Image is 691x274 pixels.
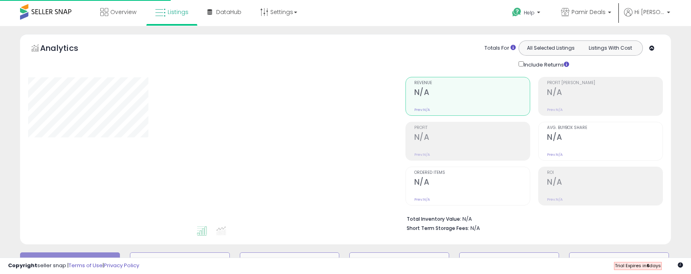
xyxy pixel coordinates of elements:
span: Help [524,9,535,16]
span: Listings [168,8,188,16]
small: Prev: N/A [547,152,563,157]
span: Pamir Deals [571,8,606,16]
button: BB Drop in 7d [240,252,340,268]
button: Default [20,252,120,268]
small: Prev: N/A [547,197,563,202]
span: DataHub [216,8,241,16]
span: Profit [414,126,530,130]
i: Get Help [512,7,522,17]
b: 6 [646,262,649,269]
a: Privacy Policy [104,262,139,269]
h2: N/A [414,133,530,143]
div: Totals For [484,44,516,52]
a: Terms of Use [69,262,103,269]
span: Trial Expires in days [615,262,661,269]
button: Needs to Reprice [349,252,449,268]
span: ROI [547,171,663,175]
h2: N/A [414,177,530,188]
button: Non Competitive [569,252,669,268]
a: Help [506,1,548,26]
span: Revenue [414,81,530,85]
small: Prev: N/A [414,107,430,112]
h2: N/A [547,177,663,188]
b: Short Term Storage Fees: [407,225,469,232]
small: Prev: N/A [547,107,563,112]
div: Include Returns [513,60,579,69]
div: seller snap | | [8,262,139,270]
strong: Copyright [8,262,37,269]
button: BB Price Below Min [459,252,559,268]
span: Overview [110,8,136,16]
b: Total Inventory Value: [407,216,461,222]
button: Listings With Cost [580,43,640,53]
h2: N/A [414,88,530,99]
span: Profit [PERSON_NAME] [547,81,663,85]
span: N/A [470,224,480,232]
h2: N/A [547,133,663,143]
span: Avg. Buybox Share [547,126,663,130]
small: Prev: N/A [414,197,430,202]
a: Hi [PERSON_NAME] [624,8,670,26]
small: Prev: N/A [414,152,430,157]
button: All Selected Listings [521,43,581,53]
button: Inventory Age [130,252,230,268]
h5: Analytics [40,42,94,56]
span: Ordered Items [414,171,530,175]
li: N/A [407,214,657,223]
h2: N/A [547,88,663,99]
span: Hi [PERSON_NAME] [634,8,665,16]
